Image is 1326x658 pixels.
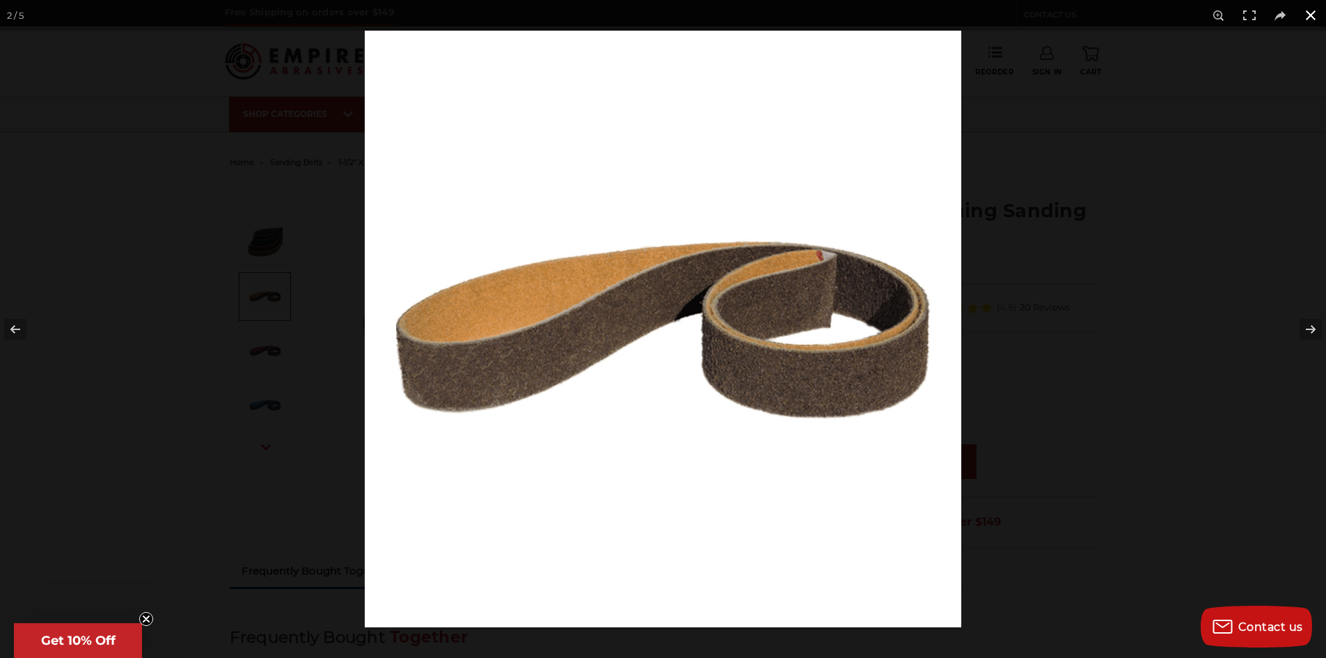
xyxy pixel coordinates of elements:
[1277,295,1326,364] button: Next (arrow right)
[139,612,153,626] button: Close teaser
[1238,620,1303,634] span: Contact us
[365,31,961,627] img: 1.5_x_30_Surface_Conditioning_Belt_Tan__76945.1680561063.jpg
[14,623,142,658] div: Get 10% OffClose teaser
[1201,606,1312,648] button: Contact us
[41,633,116,648] span: Get 10% Off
